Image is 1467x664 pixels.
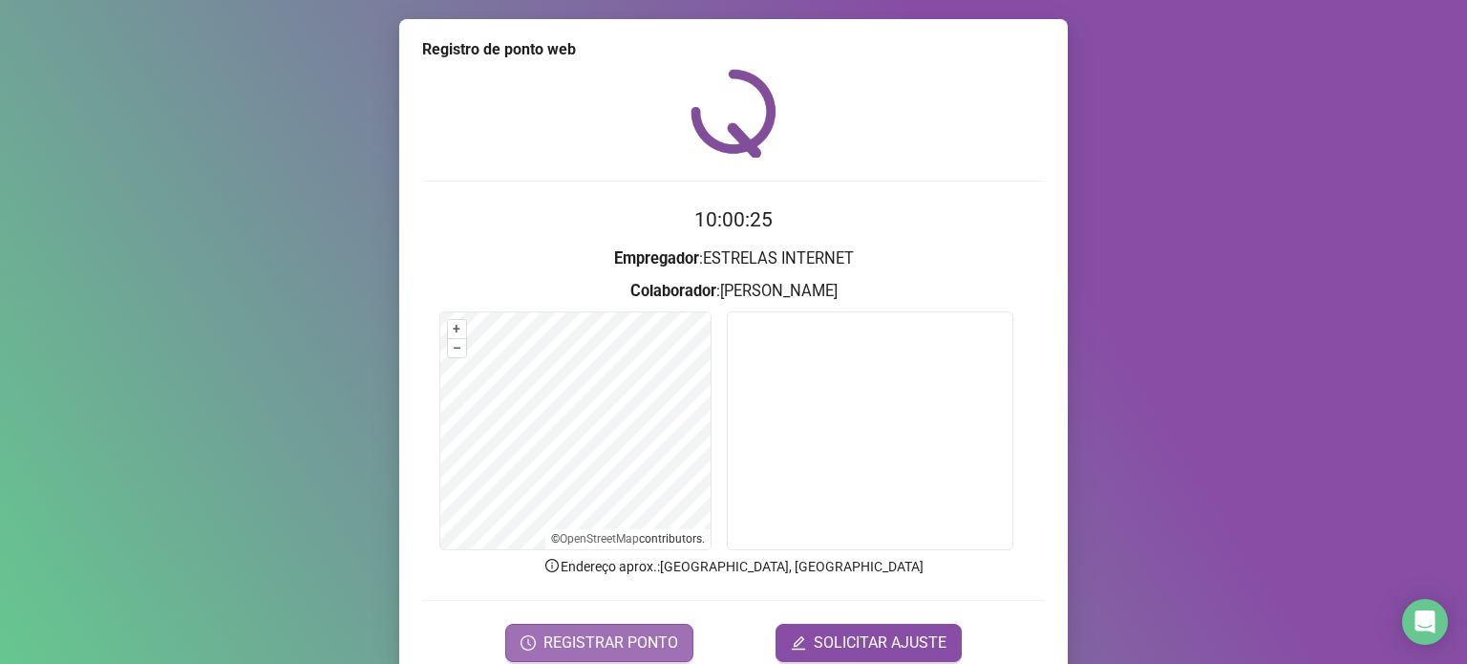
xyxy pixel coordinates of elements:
[422,246,1045,271] h3: : ESTRELAS INTERNET
[543,557,561,574] span: info-circle
[422,279,1045,304] h3: : [PERSON_NAME]
[614,249,699,268] strong: Empregador
[630,282,716,300] strong: Colaborador
[505,624,693,662] button: REGISTRAR PONTO
[521,635,536,651] span: clock-circle
[448,320,466,338] button: +
[691,69,776,158] img: QRPoint
[694,208,773,231] time: 10:00:25
[551,532,705,546] li: © contributors.
[814,632,946,654] span: SOLICITAR AJUSTE
[543,632,678,654] span: REGISTRAR PONTO
[448,339,466,357] button: –
[560,532,639,546] a: OpenStreetMap
[1402,599,1448,645] div: Open Intercom Messenger
[776,624,962,662] button: editSOLICITAR AJUSTE
[422,38,1045,61] div: Registro de ponto web
[791,635,806,651] span: edit
[422,556,1045,577] p: Endereço aprox. : [GEOGRAPHIC_DATA], [GEOGRAPHIC_DATA]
